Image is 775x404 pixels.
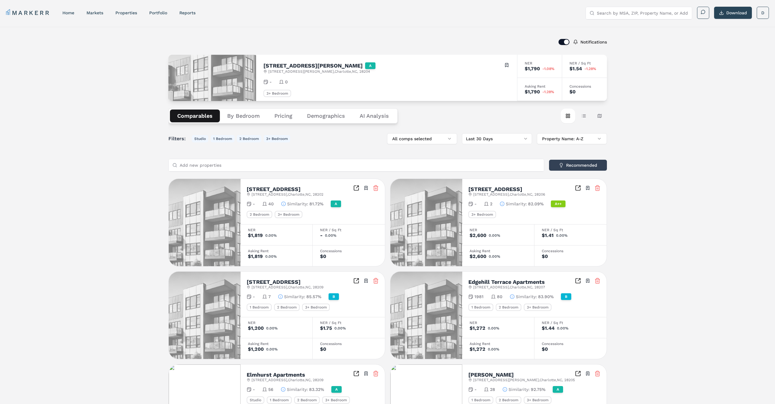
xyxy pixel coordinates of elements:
div: NER / Sq Ft [542,228,599,232]
span: - [253,294,255,300]
div: Asking Rent [525,85,555,88]
div: A [365,62,375,69]
span: 81.72% [309,201,323,207]
div: A [331,200,341,207]
div: $2,600 [470,233,486,238]
a: Portfolio [149,10,167,15]
span: 82.09% [528,201,544,207]
div: 1 Bedroom [468,396,493,404]
a: MARKERR [6,9,50,17]
span: 83.90% [538,294,554,300]
span: -1.28% [542,90,554,94]
span: 0.00% [556,234,568,237]
h2: [STREET_ADDRESS] [247,279,301,285]
div: 2 Bedroom [294,396,320,404]
div: NER [248,228,305,232]
span: - [474,201,477,207]
button: 2 Bedroom [237,135,261,142]
button: Pricing [267,110,300,122]
span: -1.08% [542,67,555,71]
button: Recommended [549,160,607,171]
span: 2 [490,201,492,207]
span: [STREET_ADDRESS] , Charlotte , NC , 28206 [473,192,545,197]
a: reports [179,10,196,15]
span: Similarity : [516,294,537,300]
div: 3+ Bedroom [524,304,551,311]
span: 0.00% [266,326,278,330]
div: Concessions [320,249,378,253]
div: 1 Bedroom [468,304,493,311]
div: Asking Rent [470,249,527,253]
span: 85.57% [306,294,321,300]
span: 0.00% [488,326,499,330]
span: Similarity : [506,201,527,207]
input: Add new properties [180,159,540,171]
span: [STREET_ADDRESS] , Charlotte , NC , 28209 [252,378,323,382]
a: Inspect Comparables [575,278,581,284]
a: Inspect Comparables [353,185,359,191]
span: [STREET_ADDRESS] , Charlotte , NC , 28202 [252,192,323,197]
div: NER [248,321,305,325]
div: NER / Sq Ft [320,228,378,232]
span: 0.00% [489,234,500,237]
div: Asking Rent [248,342,305,346]
span: [STREET_ADDRESS] , Charlotte , NC , 28209 [252,285,323,290]
div: A++ [551,200,565,207]
span: -1.28% [584,67,596,71]
button: Download [714,7,752,19]
div: $0 [542,347,548,352]
div: $1,200 [248,326,264,331]
span: D [761,10,764,16]
label: Notifications [580,40,607,44]
div: $1,819 [248,233,263,238]
div: B [329,293,339,300]
div: - [320,233,322,238]
div: A [553,386,563,393]
span: Filters: [168,135,189,142]
span: 0.00% [489,255,500,258]
span: 0.00% [488,347,499,351]
span: [STREET_ADDRESS] , Charlotte , NC , 28207 [473,285,545,290]
div: Concessions [542,249,599,253]
div: $0 [320,347,326,352]
div: Asking Rent [470,342,527,346]
div: 1 Bedroom [247,304,272,311]
span: Similarity : [287,386,308,392]
div: 2 Bedroom [496,396,521,404]
div: B [561,293,571,300]
span: [STREET_ADDRESS][PERSON_NAME] , Charlotte , NC , 28204 [268,69,370,74]
span: 0.00% [265,255,277,258]
div: 2 Bedroom [274,304,300,311]
span: 0.00% [557,326,569,330]
button: By Bedroom [220,110,267,122]
a: markets [86,10,103,15]
div: $1.44 [542,326,555,331]
a: Inspect Comparables [575,185,581,191]
div: $1,200 [248,347,264,352]
a: Inspect Comparables [575,371,581,377]
h2: [STREET_ADDRESS] [468,186,522,192]
span: 28 [490,386,495,392]
div: 1 Bedroom [267,396,292,404]
div: 3+ Bedroom [524,396,551,404]
div: $0 [542,254,548,259]
div: Concessions [542,342,599,346]
div: 3+ Bedroom [302,304,330,311]
span: 0 [285,79,288,85]
div: $1.41 [542,233,554,238]
div: Concessions [569,85,600,88]
span: - [253,386,255,392]
a: home [62,10,74,15]
h2: Elmhurst Apartments [247,372,305,378]
button: 1 Bedroom [211,135,234,142]
a: Inspect Comparables [353,371,359,377]
span: - [269,79,272,85]
span: [STREET_ADDRESS][PERSON_NAME] , Charlotte , NC , 28205 [473,378,575,382]
div: $1,272 [470,326,485,331]
div: NER / Sq Ft [542,321,599,325]
h2: [STREET_ADDRESS] [247,186,301,192]
div: NER [470,321,527,325]
span: 0.00% [325,234,336,237]
div: 2 Bedroom [247,211,272,218]
div: $1,790 [525,89,540,94]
